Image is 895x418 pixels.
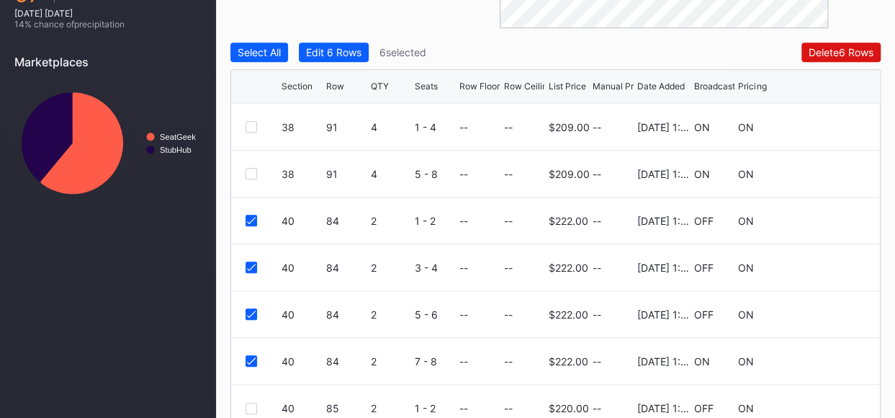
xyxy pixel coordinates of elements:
div: ON [694,355,710,368]
div: ON [694,121,710,133]
div: $222.00 [548,308,588,321]
div: ON [738,355,754,368]
div: 14 % chance of precipitation [14,19,202,30]
div: -- [593,402,634,414]
div: [DATE] 1:38PM [637,262,691,274]
div: ON [738,402,754,414]
div: -- [459,355,468,368]
div: 91 [326,121,367,133]
div: 1 - 2 [415,402,456,414]
div: 38 [282,121,323,133]
div: Row Floor [459,81,500,92]
div: Section [282,81,312,92]
div: List Price [548,81,585,92]
div: 2 [370,215,411,227]
div: 40 [282,262,323,274]
div: 85 [326,402,367,414]
div: [DATE] 1:38PM [637,355,691,368]
div: [DATE] 1:38PM [637,402,691,414]
div: OFF [694,402,714,414]
div: -- [504,262,513,274]
div: 7 - 8 [415,355,456,368]
div: 84 [326,262,367,274]
div: 3 - 4 [415,262,456,274]
div: 4 [370,121,411,133]
div: OFF [694,308,714,321]
div: -- [459,262,468,274]
div: Row Ceiling [504,81,552,92]
div: $222.00 [548,215,588,227]
div: Edit 6 Rows [306,46,361,58]
div: 40 [282,355,323,368]
div: -- [593,168,634,180]
div: 2 [370,402,411,414]
div: 91 [326,168,367,180]
button: Delete6 Rows [801,43,881,62]
div: $222.00 [548,355,588,368]
div: [DATE] 1:38PM [637,308,691,321]
div: -- [459,215,468,227]
div: [DATE] [DATE] [14,8,202,19]
div: 5 - 8 [415,168,456,180]
div: ON [738,308,754,321]
div: 4 [370,168,411,180]
div: -- [504,308,513,321]
div: Manual Price [593,81,646,92]
div: Select All [238,46,281,58]
div: 2 [370,308,411,321]
div: 84 [326,355,367,368]
div: -- [593,262,634,274]
div: 38 [282,168,323,180]
div: 6 selected [379,46,426,58]
div: Delete 6 Rows [809,46,873,58]
svg: Chart title [14,80,202,206]
div: -- [504,168,513,180]
div: 84 [326,215,367,227]
div: [DATE] 1:38PM [637,121,691,133]
div: 40 [282,215,323,227]
div: 1 - 2 [415,215,456,227]
div: Broadcast [694,81,735,92]
div: [DATE] 1:38PM [637,168,691,180]
div: $222.00 [548,262,588,274]
div: Pricing [738,81,766,92]
div: Date Added [637,81,685,92]
div: ON [738,121,754,133]
div: Seats [415,81,438,92]
div: 84 [326,308,367,321]
div: $209.00 [548,168,589,180]
div: ON [738,215,754,227]
button: Edit 6 Rows [299,43,369,62]
div: Row [326,81,344,92]
div: ON [738,168,754,180]
div: 2 [370,355,411,368]
div: -- [459,402,468,414]
text: SeatGeek [160,133,196,141]
div: Marketplaces [14,55,202,69]
div: 5 - 6 [415,308,456,321]
div: -- [504,355,513,368]
div: [DATE] 1:38PM [637,215,691,227]
text: StubHub [160,146,192,154]
div: -- [504,215,513,227]
div: -- [459,308,468,321]
button: Select All [230,43,288,62]
div: $220.00 [548,402,588,414]
div: -- [459,168,468,180]
div: 40 [282,402,323,414]
div: 2 [370,262,411,274]
div: -- [504,402,513,414]
div: -- [593,121,634,133]
div: ON [738,262,754,274]
div: -- [459,121,468,133]
div: -- [593,355,634,368]
div: 40 [282,308,323,321]
div: OFF [694,215,714,227]
div: -- [504,121,513,133]
div: -- [593,215,634,227]
div: ON [694,168,710,180]
div: $209.00 [548,121,589,133]
div: QTY [370,81,388,92]
div: OFF [694,262,714,274]
div: 1 - 4 [415,121,456,133]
